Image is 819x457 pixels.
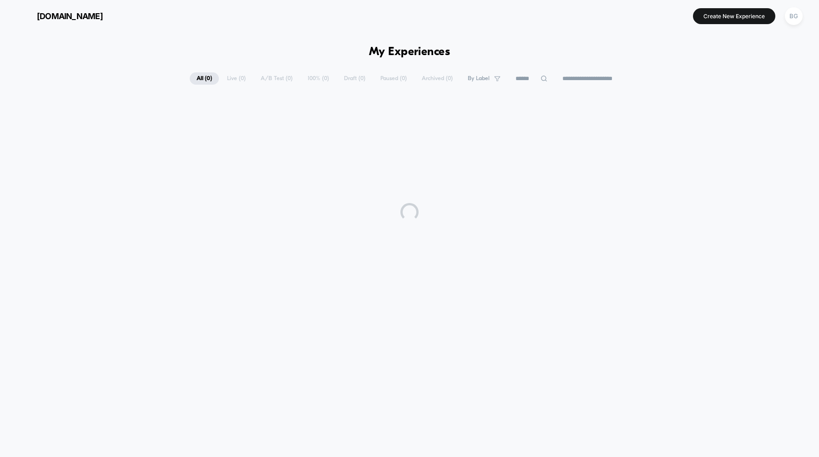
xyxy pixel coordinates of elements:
span: [DOMAIN_NAME] [37,11,103,21]
div: BG [785,7,803,25]
button: BG [782,7,805,25]
h1: My Experiences [369,46,450,59]
span: By Label [468,75,490,82]
button: Create New Experience [693,8,775,24]
span: All ( 0 ) [190,72,219,85]
button: [DOMAIN_NAME] [14,9,106,23]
